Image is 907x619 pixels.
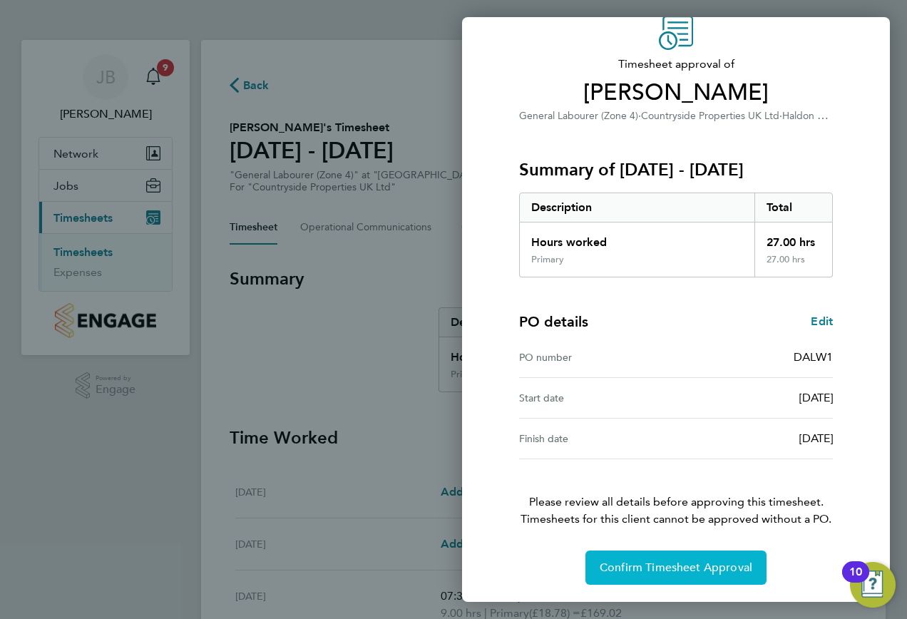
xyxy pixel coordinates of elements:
[519,349,676,366] div: PO number
[520,193,754,222] div: Description
[782,108,905,122] span: Haldon Reach / Alphington
[676,430,833,447] div: [DATE]
[794,350,833,364] span: DALW1
[754,193,833,222] div: Total
[531,254,564,265] div: Primary
[502,459,850,528] p: Please review all details before approving this timesheet.
[849,572,862,590] div: 10
[850,562,896,608] button: Open Resource Center, 10 new notifications
[519,389,676,406] div: Start date
[600,561,752,575] span: Confirm Timesheet Approval
[754,254,833,277] div: 27.00 hrs
[519,193,833,277] div: Summary of 25 - 31 Aug 2025
[754,222,833,254] div: 27.00 hrs
[502,511,850,528] span: Timesheets for this client cannot be approved without a PO.
[519,78,833,107] span: [PERSON_NAME]
[638,110,641,122] span: ·
[641,110,779,122] span: Countryside Properties UK Ltd
[811,313,833,330] a: Edit
[519,430,676,447] div: Finish date
[519,56,833,73] span: Timesheet approval of
[520,222,754,254] div: Hours worked
[519,110,638,122] span: General Labourer (Zone 4)
[519,158,833,181] h3: Summary of [DATE] - [DATE]
[779,110,782,122] span: ·
[811,314,833,328] span: Edit
[519,312,588,332] h4: PO details
[585,551,767,585] button: Confirm Timesheet Approval
[676,389,833,406] div: [DATE]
